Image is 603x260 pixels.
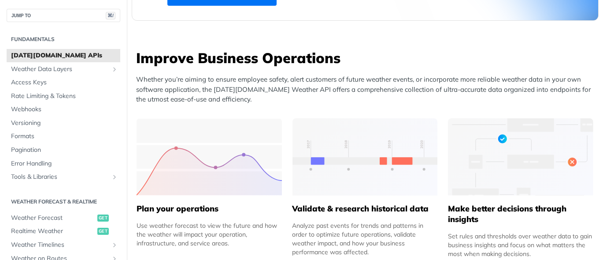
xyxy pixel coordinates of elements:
[136,48,599,68] h3: Improve Business Operations
[7,103,120,116] a: Webhooks
[7,35,120,43] h2: Fundamentals
[11,214,95,222] span: Weather Forecast
[11,51,118,60] span: [DATE][DOMAIN_NAME] APIs
[7,63,120,76] a: Weather Data LayersShow subpages for Weather Data Layers
[7,76,120,89] a: Access Keys
[292,118,438,196] img: 13d7ca0-group-496-2.svg
[11,241,109,249] span: Weather Timelines
[97,228,109,235] span: get
[11,78,118,87] span: Access Keys
[7,238,120,252] a: Weather TimelinesShow subpages for Weather Timelines
[448,203,593,225] h5: Make better decisions through insights
[11,146,118,154] span: Pagination
[7,170,120,184] a: Tools & LibrariesShow subpages for Tools & Libraries
[7,49,120,62] a: [DATE][DOMAIN_NAME] APIs
[136,75,599,105] p: Whether you’re aiming to ensure employee safety, alert customers of future weather events, or inc...
[137,118,282,196] img: 39565e8-group-4962x.svg
[292,221,437,256] div: Analyze past events for trends and patterns in order to optimize future operations, validate weat...
[111,241,118,249] button: Show subpages for Weather Timelines
[137,221,282,248] div: Use weather forecast to view the future and how the weather will impact your operation, infrastru...
[7,117,120,130] a: Versioning
[11,227,95,236] span: Realtime Weather
[106,12,115,19] span: ⌘/
[7,225,120,238] a: Realtime Weatherget
[448,232,593,258] div: Set rules and thresholds over weather data to gain business insights and focus on what matters th...
[11,65,109,74] span: Weather Data Layers
[7,130,120,143] a: Formats
[7,9,120,22] button: JUMP TO⌘/
[448,118,593,196] img: a22d113-group-496-32x.svg
[111,173,118,181] button: Show subpages for Tools & Libraries
[11,105,118,114] span: Webhooks
[11,173,109,181] span: Tools & Libraries
[11,92,118,101] span: Rate Limiting & Tokens
[97,215,109,222] span: get
[11,119,118,128] span: Versioning
[292,203,437,214] h5: Validate & research historical data
[7,143,120,157] a: Pagination
[7,90,120,103] a: Rate Limiting & Tokens
[11,159,118,168] span: Error Handling
[7,198,120,206] h2: Weather Forecast & realtime
[137,203,282,214] h5: Plan your operations
[7,157,120,170] a: Error Handling
[7,211,120,225] a: Weather Forecastget
[111,66,118,73] button: Show subpages for Weather Data Layers
[11,132,118,141] span: Formats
